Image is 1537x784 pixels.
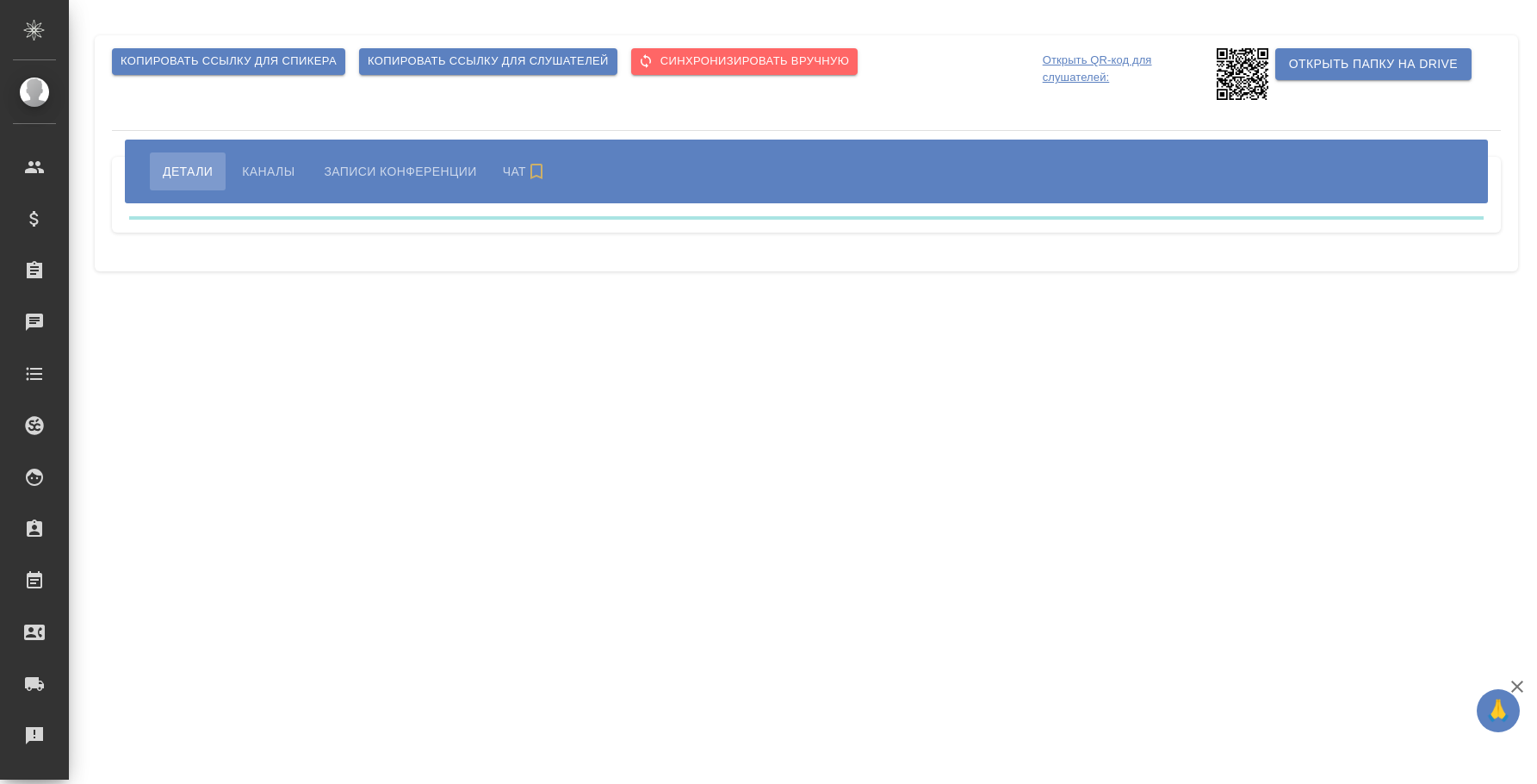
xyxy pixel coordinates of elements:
[1289,53,1458,75] span: Открыть папку на Drive
[631,48,858,75] button: Cинхронизировать вручную
[640,52,849,72] span: Cинхронизировать вручную
[112,48,345,75] button: Копировать ссылку для спикера
[526,161,547,182] svg: Подписаться
[1275,48,1472,80] button: Открыть папку на Drive
[1484,693,1513,729] span: 🙏
[242,161,294,182] span: Каналы
[503,161,551,182] span: Чат
[359,48,617,75] button: Копировать ссылку для слушателей
[324,161,476,182] span: Записи конференции
[1477,689,1520,732] button: 🙏
[368,52,609,72] span: Копировать ссылку для слушателей
[1043,48,1212,100] p: Открыть QR-код для слушателей:
[163,161,213,182] span: Детали
[121,52,337,72] span: Копировать ссылку для спикера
